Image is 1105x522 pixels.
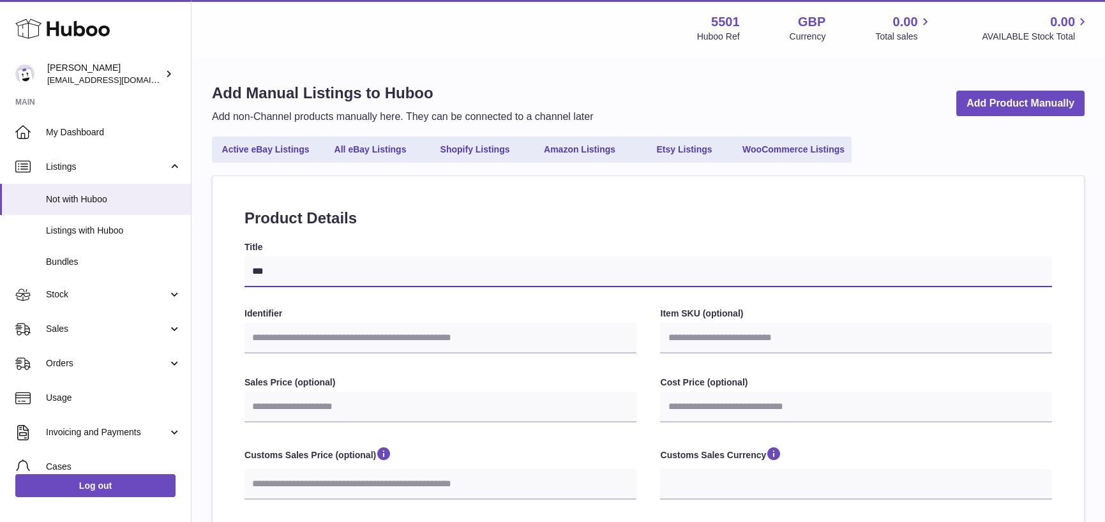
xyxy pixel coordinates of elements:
[1050,13,1075,31] span: 0.00
[798,13,825,31] strong: GBP
[46,126,181,138] span: My Dashboard
[46,461,181,473] span: Cases
[214,139,317,160] a: Active eBay Listings
[46,323,168,335] span: Sales
[46,357,168,369] span: Orders
[738,139,849,160] a: WooCommerce Listings
[660,377,1052,389] label: Cost Price (optional)
[660,445,1052,466] label: Customs Sales Currency
[875,31,932,43] span: Total sales
[46,288,168,301] span: Stock
[633,139,735,160] a: Etsy Listings
[982,31,1090,43] span: AVAILABLE Stock Total
[46,161,168,173] span: Listings
[956,91,1085,117] a: Add Product Manually
[46,426,168,438] span: Invoicing and Payments
[711,13,740,31] strong: 5501
[244,445,636,466] label: Customs Sales Price (optional)
[46,392,181,404] span: Usage
[47,62,162,86] div: [PERSON_NAME]
[982,13,1090,43] a: 0.00 AVAILABLE Stock Total
[697,31,740,43] div: Huboo Ref
[529,139,631,160] a: Amazon Listings
[660,308,1052,320] label: Item SKU (optional)
[47,75,188,85] span: [EMAIL_ADDRESS][DOMAIN_NAME]
[15,474,176,497] a: Log out
[46,193,181,205] span: Not with Huboo
[15,64,34,84] img: internalAdmin-5501@internal.huboo.com
[875,13,932,43] a: 0.00 Total sales
[790,31,826,43] div: Currency
[244,208,1052,228] h2: Product Details
[244,308,636,320] label: Identifier
[424,139,526,160] a: Shopify Listings
[46,256,181,268] span: Bundles
[212,83,593,103] h1: Add Manual Listings to Huboo
[244,377,636,389] label: Sales Price (optional)
[212,110,593,124] p: Add non-Channel products manually here. They can be connected to a channel later
[46,225,181,237] span: Listings with Huboo
[319,139,421,160] a: All eBay Listings
[893,13,918,31] span: 0.00
[244,241,1052,253] label: Title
